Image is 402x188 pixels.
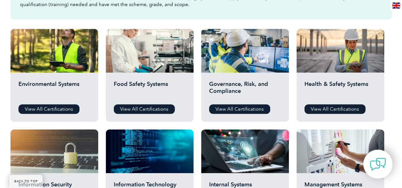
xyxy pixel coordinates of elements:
[10,175,43,188] a: BACK TO TOP
[209,104,270,114] a: View All Certifications
[370,156,386,172] img: contact-chat.png
[18,81,90,100] h2: Environmental Systems
[304,81,376,100] h2: Health & Safety Systems
[18,104,79,114] a: View All Certifications
[304,104,365,114] a: View All Certifications
[114,81,186,100] h2: Food Safety Systems
[114,104,175,114] a: View All Certifications
[209,81,281,100] h2: Governance, Risk, and Compliance
[392,3,400,9] img: en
